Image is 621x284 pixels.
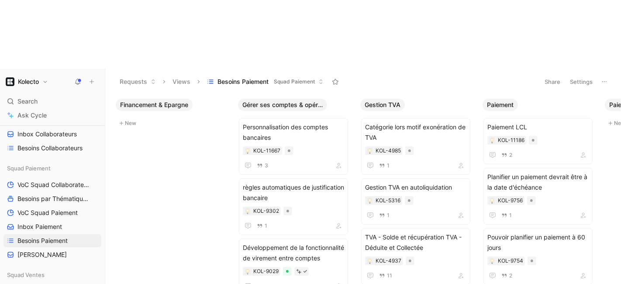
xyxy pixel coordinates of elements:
a: VoC Squad Collaborateurs [3,178,101,191]
button: 💡 [245,268,251,274]
div: KOL-11667 [253,146,280,155]
a: [PERSON_NAME] [3,248,101,261]
span: Paiement LCL [487,122,589,132]
a: Ask Cycle [3,109,101,122]
span: Besoins Paiement [17,236,68,245]
span: 1 [265,223,267,229]
button: Gérer ses comptes & opérations [238,99,327,111]
button: Share [541,76,564,88]
button: 💡 [245,148,251,154]
span: Inbox Collaborateurs [17,130,77,139]
div: KOL-9754 [498,256,523,265]
a: Inbox Paiement [3,220,101,233]
div: Squad Paiement [3,162,101,175]
span: Besoins Collaborateurs [17,144,83,152]
button: 2 [500,271,514,281]
span: Squad Paiement [7,164,51,173]
span: VoC Squad Collaborateurs [17,180,90,189]
button: 💡 [489,137,495,143]
img: 💡 [490,198,495,204]
button: Requests [116,75,160,88]
div: Squad Ventes [3,268,101,281]
a: règles automatiques de justification bancaire1 [239,178,348,235]
button: Settings [566,76,597,88]
button: 1 [377,211,391,220]
span: Gestion TVA [365,100,400,109]
span: 2 [509,152,512,158]
img: 💡 [490,138,495,143]
a: Planifier un paiement devrait être à la date d'échéance1 [483,168,593,225]
button: 💡 [367,148,373,154]
div: Squad PaiementVoC Squad CollaborateursBesoins par ThématiquesVoC Squad PaiementInbox PaiementBeso... [3,162,101,261]
button: 1 [377,161,391,170]
button: 💡 [367,258,373,264]
span: Inbox Paiement [17,222,62,231]
button: KolectoKolecto [3,76,50,88]
div: Financement & EpargneNew [112,95,235,133]
span: Financement & Epargne [120,100,188,109]
span: Gérer ses comptes & opérations [242,100,323,109]
span: Pouvoir planifier un paiement à 60 jours [487,232,589,253]
div: KOL-4937 [376,256,401,265]
img: 💡 [245,209,250,214]
button: Paiement [483,99,518,111]
span: règles automatiques de justification bancaire [243,182,344,203]
button: 💡 [489,197,495,204]
span: Catégorie lors motif exonération de TVA [365,122,466,143]
span: Besoins par Thématiques [17,194,89,203]
div: KOL-4985 [376,146,401,155]
button: 💡 [245,208,251,214]
span: 3 [265,163,268,168]
span: Planifier un paiement devrait être à la date d'échéance [487,172,589,193]
a: Besoins Collaborateurs [3,142,101,155]
a: Gestion TVA en autoliquidation1 [361,178,470,225]
button: Gestion TVA [360,99,405,111]
h1: Kolecto [18,78,39,86]
a: Personnalisation des comptes bancaires3 [239,118,348,175]
a: Besoins Paiement [3,234,101,247]
a: Inbox Collaborateurs [3,128,101,141]
span: VoC Squad Paiement [17,208,78,217]
button: 3 [255,161,270,170]
button: 2 [500,150,514,160]
img: 💡 [490,259,495,264]
div: KOL-9756 [498,196,523,205]
img: 💡 [245,269,250,274]
div: KOL-9029 [253,267,279,276]
button: 💡 [489,258,495,264]
span: 2 [509,273,512,278]
div: KOL-5316 [376,196,400,205]
div: Search [3,95,101,108]
span: Développement de la fonctionnalité de virement entre comptes [243,242,344,263]
div: KOL-9302 [253,207,279,215]
div: Squad CollaborateursInbox CollaborateursBesoins Collaborateurs [3,111,101,155]
span: [PERSON_NAME] [17,250,67,259]
a: VoC Squad Paiement [3,206,101,219]
button: 1 [255,221,269,231]
div: KOL-11186 [498,136,524,145]
span: Besoins Paiement [217,77,269,86]
span: Search [17,96,38,107]
img: 💡 [367,149,373,154]
img: 💡 [367,259,373,264]
a: Catégorie lors motif exonération de TVA1 [361,118,470,175]
span: Ask Cycle [17,110,47,121]
span: Paiement [487,100,514,109]
span: 11 [387,273,392,278]
img: 💡 [367,198,373,204]
span: Squad Ventes [7,270,45,279]
span: 1 [387,163,390,168]
span: Gestion TVA en autoliquidation [365,182,466,193]
img: 💡 [245,149,250,154]
img: Kolecto [6,77,14,86]
a: Paiement LCL2 [483,118,593,164]
button: Views [169,75,194,88]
